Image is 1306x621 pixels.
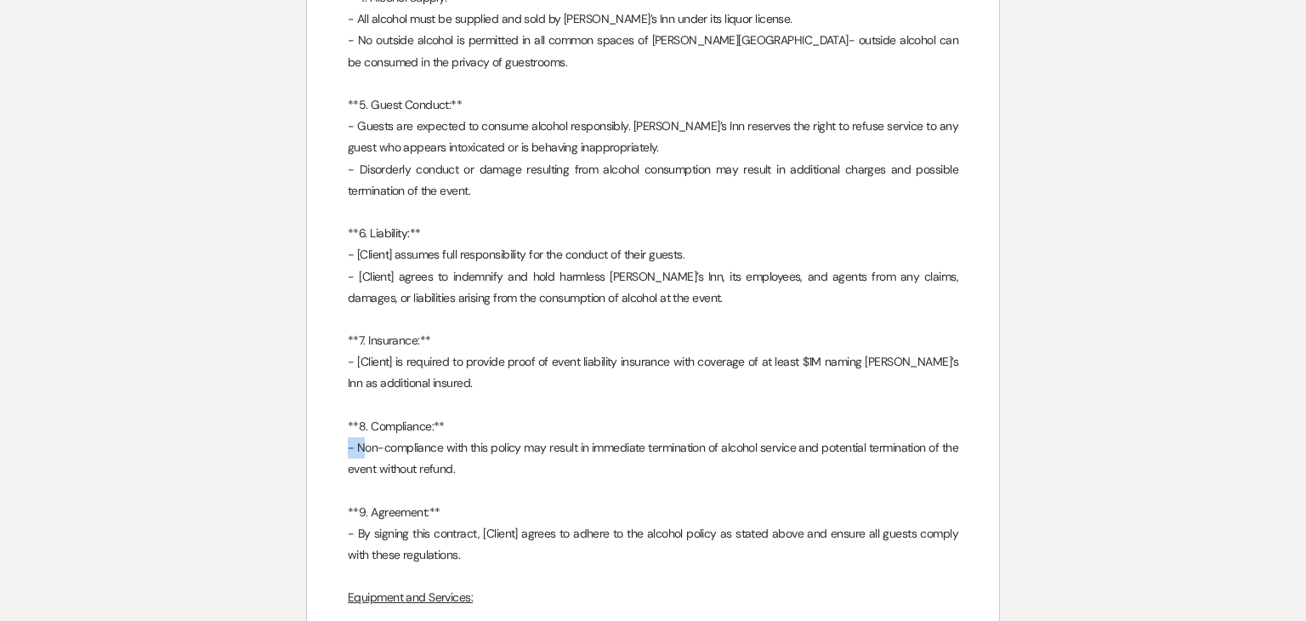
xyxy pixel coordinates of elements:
[348,9,958,30] p: - All alcohol must be supplied and sold by [PERSON_NAME]’s Inn under its liquor license.
[348,437,958,480] p: - Non-compliance with this policy may result in immediate termination of alcohol service and pote...
[348,244,958,265] p: - [Client] assumes full responsibility for the conduct of their guests.
[348,159,958,202] p: - Disorderly conduct or damage resulting from alcohol consumption may result in additional charge...
[348,116,958,158] p: - Guests are expected to consume alcohol responsibly. [PERSON_NAME]’s Inn reserves the right to r...
[348,351,958,394] p: - [Client] is required to provide proof of event liability insurance with coverage of at least $1...
[348,30,958,72] p: - No outside alcohol is permitted in all common spaces of [PERSON_NAME][GEOGRAPHIC_DATA]- outside...
[348,94,958,116] p: **5. Guest Conduct:**
[348,523,958,566] p: - By signing this contract, [Client] agrees to adhere to the alcohol policy as stated above and e...
[348,266,958,309] p: - [Client] agrees to indemnify and hold harmless [PERSON_NAME]’s Inn, its employees, and agents f...
[348,590,473,605] u: Equipment and Services:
